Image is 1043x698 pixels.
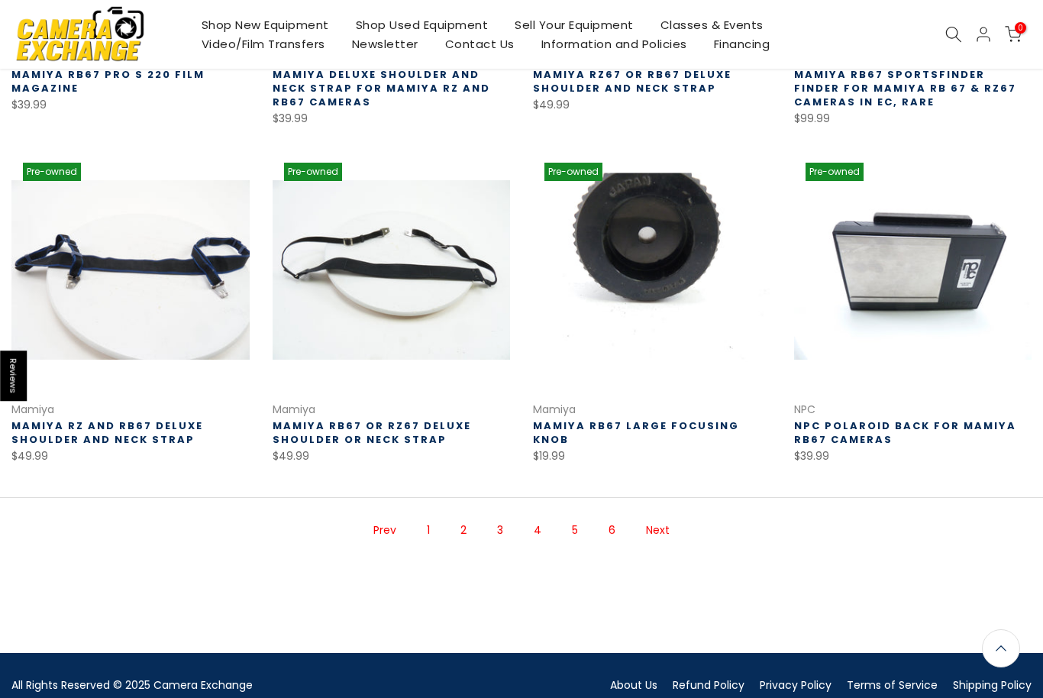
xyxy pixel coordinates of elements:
[647,15,777,34] a: Classes & Events
[11,676,510,695] div: All Rights Reserved © 2025 Camera Exchange
[188,34,338,53] a: Video/Film Transfers
[533,418,739,447] a: Mamiya RB67 Large Focusing Knob
[847,677,938,693] a: Terms of Service
[188,15,342,34] a: Shop New Equipment
[953,677,1032,693] a: Shipping Policy
[794,447,1032,466] div: $39.99
[11,67,205,95] a: Mamiya RB67 Pro S 220 Film Magazine
[794,402,815,417] a: NPC
[982,629,1020,667] a: Back to the top
[564,517,586,544] a: Page 5
[342,15,502,34] a: Shop Used Equipment
[533,67,731,95] a: Mamiya RZ67 or RB67 Deluxe Shoulder and Neck Strap
[273,447,511,466] div: $49.99
[533,95,771,115] div: $49.99
[528,34,700,53] a: Information and Policies
[794,67,1016,109] a: Mamiya RB67 Sportsfinder Finder for Mamiya RB 67 & RZ67 Cameras in EC, RARE
[1015,22,1026,34] span: 0
[453,517,474,544] a: Page 2
[1005,26,1022,43] a: 0
[760,677,831,693] a: Privacy Policy
[11,418,203,447] a: Mamiya RZ and RB67 Deluxe Shoulder and Neck Strap
[273,402,315,417] a: Mamiya
[533,447,771,466] div: $19.99
[431,34,528,53] a: Contact Us
[366,517,404,544] a: Prev
[273,418,471,447] a: Mamiya RB67 Or RZ67 Deluxe Shoulder or Neck Strap
[526,517,549,544] a: Page 4
[601,517,623,544] a: Page 6
[419,517,438,544] a: Page 1
[11,447,250,466] div: $49.99
[11,95,250,115] div: $39.99
[610,677,657,693] a: About Us
[700,34,783,53] a: Financing
[338,34,431,53] a: Newsletter
[638,517,677,544] a: Next
[273,67,490,109] a: Mamiya Deluxe Shoulder and Neck Strap for Mamiya RZ and RB67 Cameras
[489,517,511,544] span: Page 3
[794,418,1016,447] a: NPC Polaroid Back for Mamiya RB67 Cameras
[11,402,54,417] a: Mamiya
[673,677,744,693] a: Refund Policy
[502,15,647,34] a: Sell Your Equipment
[273,109,511,128] div: $39.99
[533,402,576,417] a: Mamiya
[794,109,1032,128] div: $99.99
